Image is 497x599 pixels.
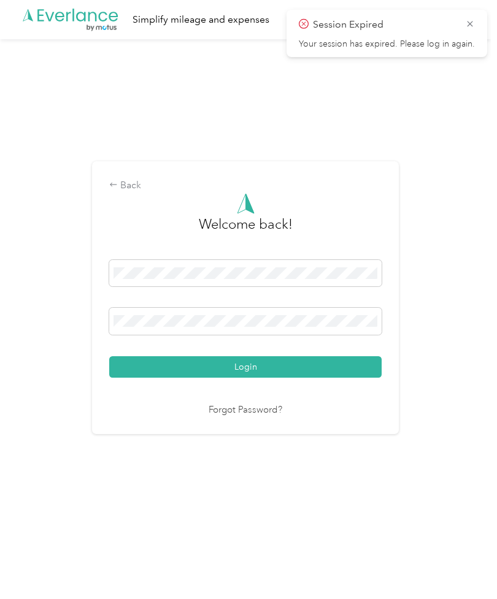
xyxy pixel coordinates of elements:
[313,17,457,32] p: Session Expired
[199,214,293,247] h3: greeting
[299,39,475,50] p: Your session has expired. Please log in again.
[428,530,497,599] iframe: Everlance-gr Chat Button Frame
[133,12,269,28] div: Simplify mileage and expenses
[209,403,282,418] a: Forgot Password?
[109,356,382,378] button: Login
[109,178,382,193] div: Back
